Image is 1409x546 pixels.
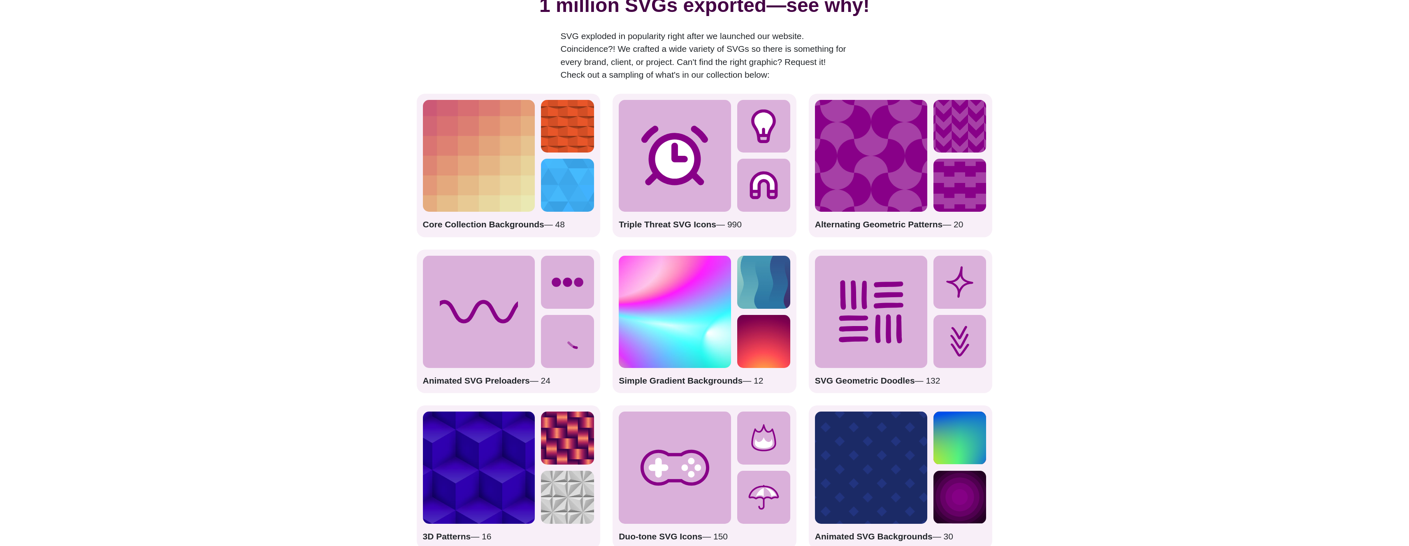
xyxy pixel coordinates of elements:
p: — 12 [619,374,790,387]
strong: Animated SVG Backgrounds [815,532,933,541]
img: red shiny ribbon woven into a pattern [541,412,594,465]
p: — 132 [815,374,987,387]
img: purple mushroom cap design pattern [815,100,927,212]
strong: Triple Threat SVG Icons [619,220,716,229]
img: purple zig zag zipper pattern [933,159,987,212]
p: — 30 [815,530,987,543]
img: grid of squares pink blending into yellow [423,100,535,212]
p: — 150 [619,530,790,543]
p: — 48 [423,218,594,231]
p: — 20 [815,218,987,231]
img: glowing yellow warming the purple vector sky [737,315,790,368]
strong: Alternating Geometric Patterns [815,220,942,229]
img: blue-stacked-cube-pattern [423,412,535,524]
p: — 16 [423,530,594,543]
img: Triangular 3d panels in a pattern [541,471,594,524]
img: Purple alternating chevron pattern [933,100,987,153]
strong: Simple Gradient Backgrounds [619,376,743,385]
img: orange repeating pattern of alternating raised tiles [541,100,594,153]
strong: Duo-tone SVG Icons [619,532,702,541]
strong: Core Collection Backgrounds [423,220,544,229]
p: — 990 [619,218,790,231]
p: SVG exploded in popularity right after we launched our website. Coincidence?! We crafted a wide v... [561,30,849,81]
strong: 3D Patterns [423,532,471,541]
img: triangles in various blue shades background [541,159,594,212]
img: alternating gradient chain from purple to green [737,256,790,309]
img: colorful radial mesh gradient rainbow [619,256,731,368]
p: — 24 [423,374,594,387]
strong: SVG Geometric Doodles [815,376,915,385]
strong: Animated SVG Preloaders [423,376,530,385]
